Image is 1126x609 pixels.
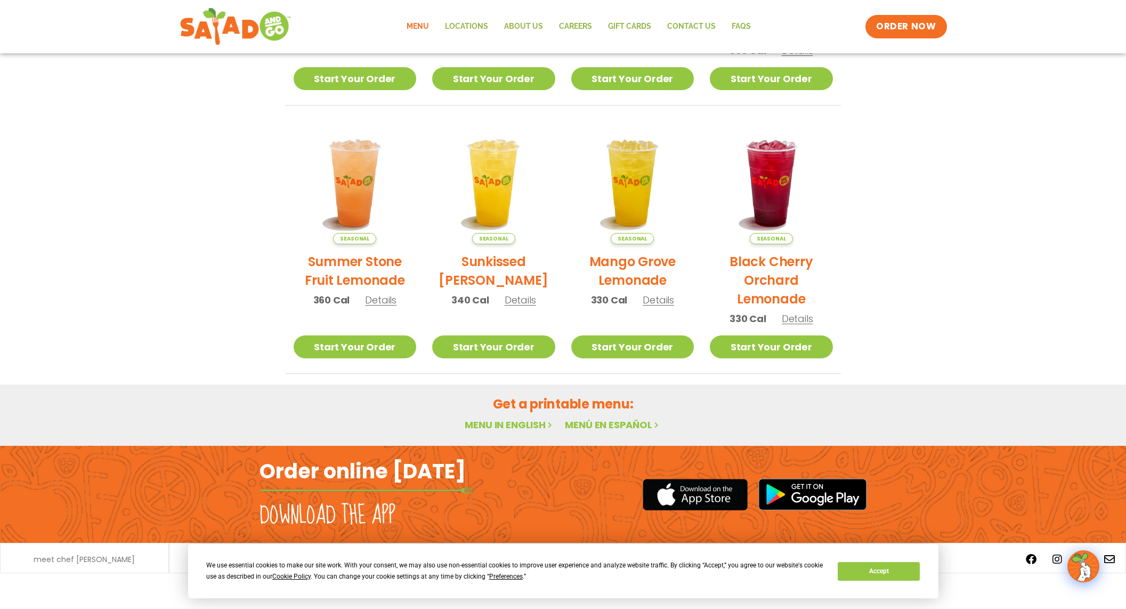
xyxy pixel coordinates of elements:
[611,233,654,244] span: Seasonal
[294,335,417,358] a: Start Your Order
[489,573,523,580] span: Preferences
[591,293,628,307] span: 330 Cal
[659,14,724,39] a: Contact Us
[399,14,437,39] a: Menu
[710,335,833,358] a: Start Your Order
[730,311,766,326] span: 330 Cal
[286,395,841,413] h2: Get a printable menu:
[838,562,920,581] button: Accept
[472,233,515,244] span: Seasonal
[399,14,759,39] nav: Menu
[294,252,417,290] h2: Summer Stone Fruit Lemonade
[758,478,867,510] img: google_play
[710,252,833,308] h2: Black Cherry Orchard Lemonade
[294,122,417,245] img: Product photo for Summer Stone Fruit Lemonade
[865,15,946,38] a: ORDER NOW
[876,20,936,33] span: ORDER NOW
[565,418,661,431] a: Menú en español
[505,293,536,307] span: Details
[333,233,376,244] span: Seasonal
[260,487,473,493] img: fork
[750,233,793,244] span: Seasonal
[272,573,311,580] span: Cookie Policy
[260,501,395,531] h2: Download the app
[365,293,396,307] span: Details
[782,44,813,57] span: Details
[465,418,554,431] a: Menu in English
[260,458,466,484] h2: Order online [DATE]
[724,14,759,39] a: FAQs
[432,252,555,290] h2: Sunkissed [PERSON_NAME]
[451,293,489,307] span: 340 Cal
[313,293,350,307] span: 360 Cal
[710,67,833,90] a: Start Your Order
[432,122,555,245] img: Product photo for Sunkissed Yuzu Lemonade
[432,67,555,90] a: Start Your Order
[571,67,694,90] a: Start Your Order
[710,122,833,245] img: Product photo for Black Cherry Orchard Lemonade
[600,14,659,39] a: GIFT CARDS
[1068,551,1098,581] img: wpChatIcon
[206,560,825,582] div: We use essential cookies to make our site work. With your consent, we may also use non-essential ...
[432,335,555,358] a: Start Your Order
[188,544,938,598] div: Cookie Consent Prompt
[643,477,748,512] img: appstore
[180,5,292,48] img: new-SAG-logo-768×292
[571,252,694,290] h2: Mango Grove Lemonade
[571,122,694,245] img: Product photo for Mango Grove Lemonade
[496,14,551,39] a: About Us
[643,293,674,307] span: Details
[294,67,417,90] a: Start Your Order
[571,335,694,358] a: Start Your Order
[437,14,496,39] a: Locations
[34,556,135,563] a: meet chef [PERSON_NAME]
[782,312,813,325] span: Details
[551,14,600,39] a: Careers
